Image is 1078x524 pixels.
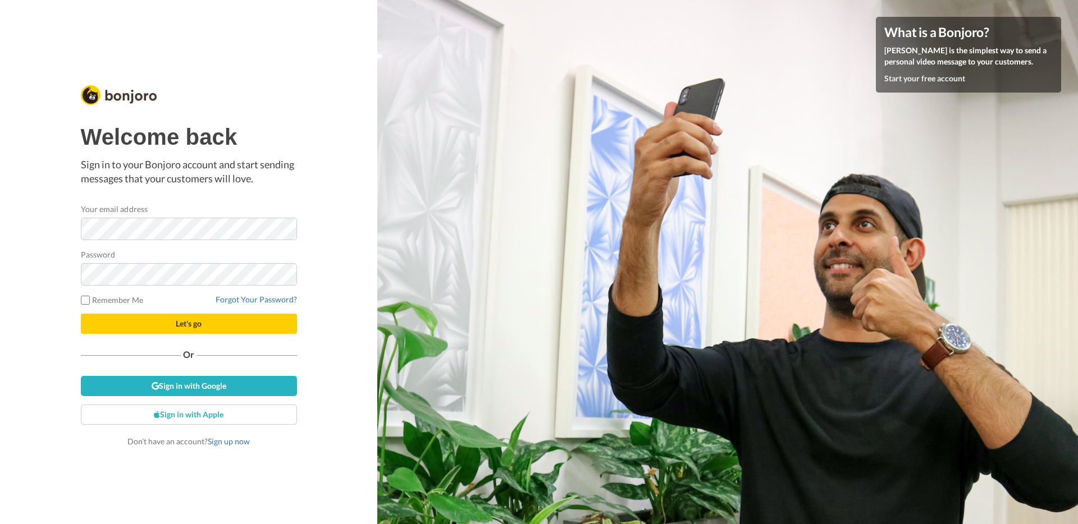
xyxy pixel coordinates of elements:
input: Remember Me [81,296,90,305]
h4: What is a Bonjoro? [884,25,1053,39]
p: [PERSON_NAME] is the simplest way to send a personal video message to your customers. [884,45,1053,67]
h1: Welcome back [81,125,297,149]
a: Sign in with Apple [81,405,297,425]
span: Don’t have an account? [127,436,250,446]
a: Sign up now [208,436,250,446]
span: Or [181,351,197,358]
p: Sign in to your Bonjoro account and start sending messages that your customers will love. [81,158,297,186]
a: Sign in with Google [81,376,297,396]
a: Forgot Your Password? [216,295,297,304]
label: Your email address [81,203,148,215]
button: Let's go [81,314,297,334]
a: Start your free account [884,73,965,83]
label: Remember Me [81,294,144,306]
span: Let's go [176,319,202,328]
label: Password [81,249,116,260]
